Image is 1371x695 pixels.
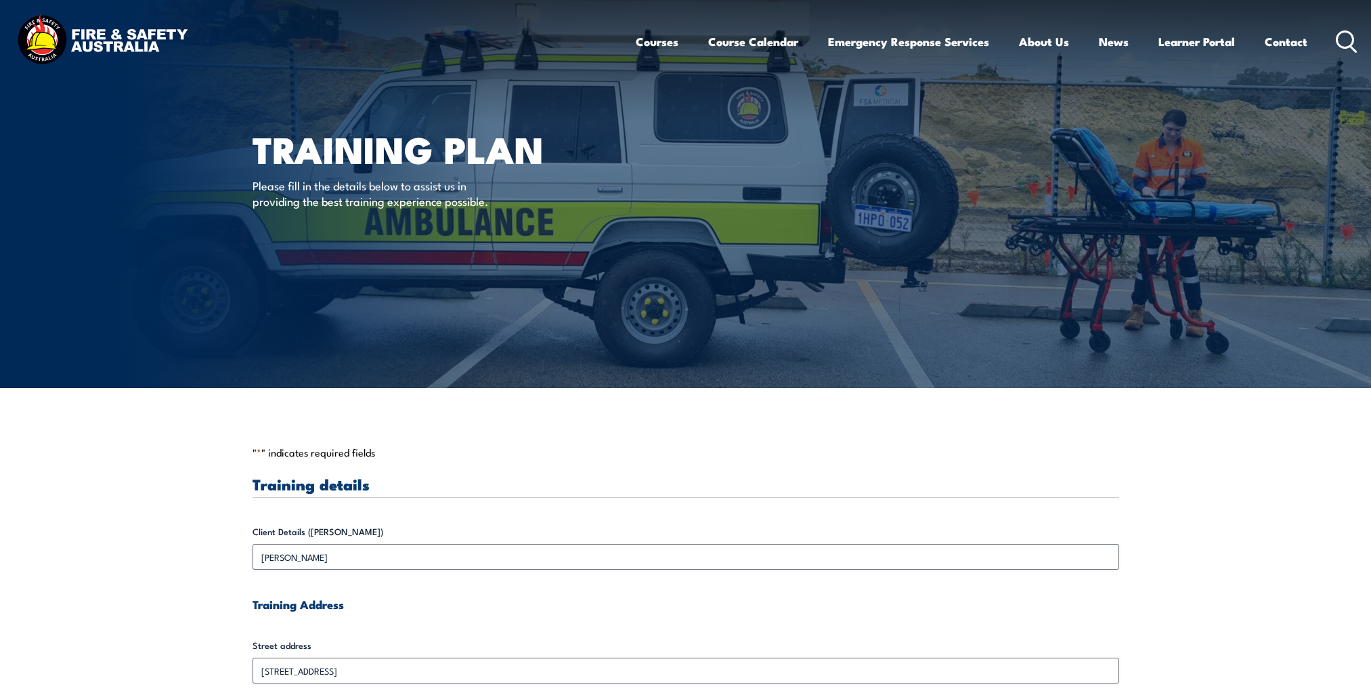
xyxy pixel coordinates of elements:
[253,597,1119,612] h4: Training Address
[253,476,1119,492] h3: Training details
[253,177,500,209] p: Please fill in the details below to assist us in providing the best training experience possible.
[253,639,1119,652] label: Street address
[1099,24,1129,60] a: News
[1019,24,1069,60] a: About Us
[1265,24,1307,60] a: Contact
[253,133,587,165] h1: Training plan
[253,446,1119,459] p: " " indicates required fields
[1158,24,1235,60] a: Learner Portal
[253,525,1119,539] label: Client Details ([PERSON_NAME])
[636,24,678,60] a: Courses
[828,24,989,60] a: Emergency Response Services
[708,24,798,60] a: Course Calendar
